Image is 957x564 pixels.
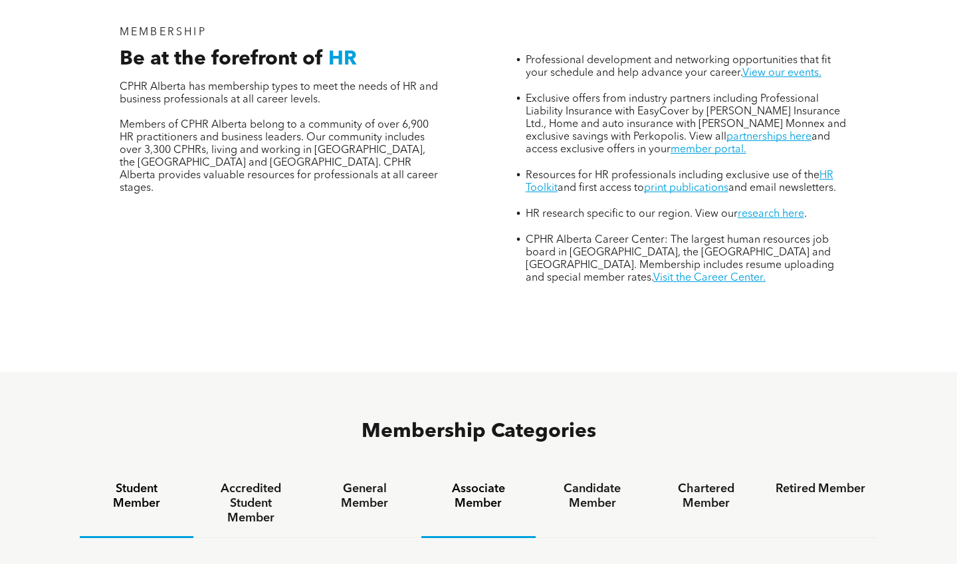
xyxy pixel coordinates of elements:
[653,273,766,283] a: Visit the Career Center.
[320,482,409,511] h4: General Member
[548,482,637,511] h4: Candidate Member
[738,209,804,219] a: research here
[661,482,751,511] h4: Chartered Member
[644,183,728,194] a: print publications
[558,183,644,194] span: and first access to
[526,132,830,155] span: and access exclusive offers in your
[776,482,865,496] h4: Retired Member
[120,82,438,105] span: CPHR Alberta has membership types to meet the needs of HR and business professionals at all caree...
[671,144,746,155] a: member portal.
[120,120,438,194] span: Members of CPHR Alberta belong to a community of over 6,900 HR practitioners and business leaders...
[742,68,821,78] a: View our events.
[205,482,295,525] h4: Accredited Student Member
[120,49,323,69] span: Be at the forefront of
[526,170,833,194] a: HR Toolkit
[526,209,738,219] span: HR research specific to our region. View our
[526,235,834,283] span: CPHR Alberta Career Center: The largest human resources job board in [GEOGRAPHIC_DATA], the [GEOG...
[726,132,811,142] a: partnerships here
[433,482,523,511] h4: Associate Member
[92,482,181,511] h4: Student Member
[362,422,596,442] span: Membership Categories
[526,55,831,78] span: Professional development and networking opportunities that fit your schedule and help advance you...
[526,94,846,142] span: Exclusive offers from industry partners including Professional Liability Insurance with EasyCover...
[328,49,357,69] span: HR
[526,170,819,181] span: Resources for HR professionals including exclusive use of the
[728,183,836,194] span: and email newsletters.
[120,27,207,38] span: MEMBERSHIP
[804,209,807,219] span: .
